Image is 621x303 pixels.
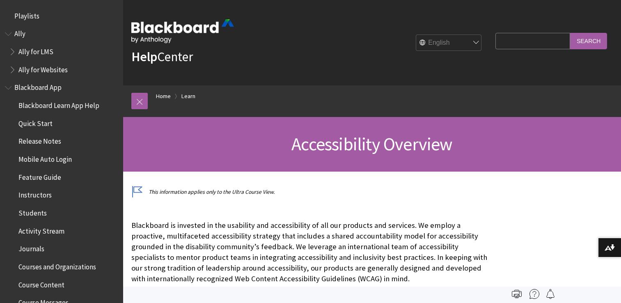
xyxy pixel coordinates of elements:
[512,289,522,299] img: Print
[5,9,118,23] nav: Book outline for Playlists
[18,45,53,56] span: Ally for LMS
[14,81,62,92] span: Blackboard App
[545,289,555,299] img: Follow this page
[131,220,491,285] p: Blackboard is invested in the usability and accessibility of all our products and services. We em...
[131,48,157,65] strong: Help
[131,188,491,196] p: This information applies only to the Ultra Course View.
[14,27,25,38] span: Ally
[18,242,44,253] span: Journals
[529,289,539,299] img: More help
[416,35,482,51] select: Site Language Selector
[14,9,39,20] span: Playlists
[131,48,193,65] a: HelpCenter
[570,33,607,49] input: Search
[291,133,452,155] span: Accessibility Overview
[18,170,61,181] span: Feature Guide
[18,63,68,74] span: Ally for Websites
[18,206,47,217] span: Students
[18,117,53,128] span: Quick Start
[18,152,72,163] span: Mobile Auto Login
[18,135,61,146] span: Release Notes
[18,260,96,271] span: Courses and Organizations
[18,224,64,235] span: Activity Stream
[5,27,118,77] nav: Book outline for Anthology Ally Help
[18,278,64,289] span: Course Content
[18,188,52,200] span: Instructors
[131,19,234,43] img: Blackboard by Anthology
[156,91,171,101] a: Home
[18,99,99,110] span: Blackboard Learn App Help
[181,91,195,101] a: Learn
